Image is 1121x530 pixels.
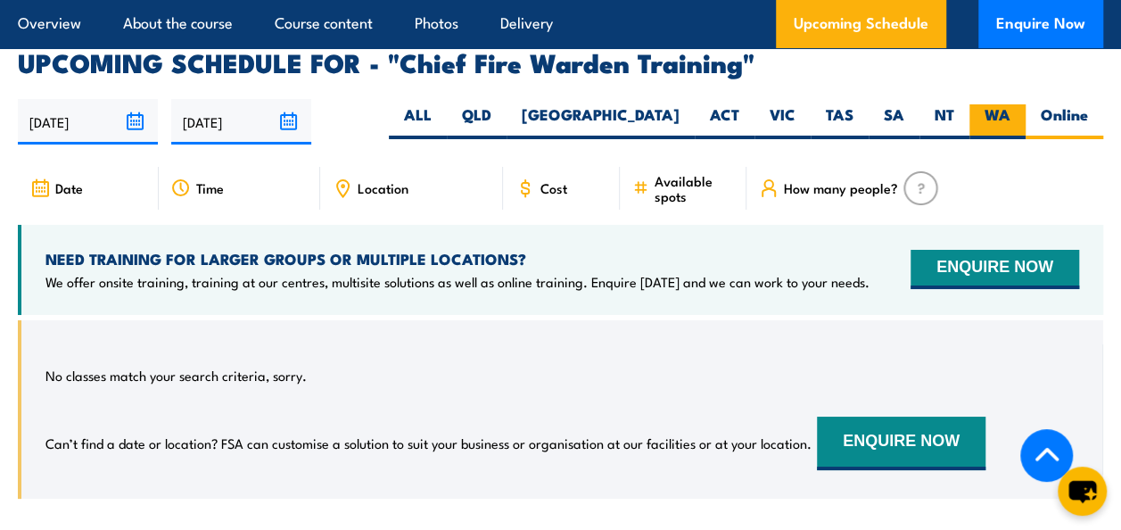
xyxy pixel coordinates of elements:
label: NT [919,104,969,139]
label: QLD [447,104,507,139]
input: From date [18,99,158,145]
span: Available spots [655,173,734,203]
p: We offer onsite training, training at our centres, multisite solutions as well as online training... [45,273,870,291]
span: Cost [540,180,567,195]
label: ACT [695,104,754,139]
span: Time [196,180,224,195]
label: TAS [811,104,869,139]
label: SA [869,104,919,139]
h4: NEED TRAINING FOR LARGER GROUPS OR MULTIPLE LOCATIONS? [45,249,870,269]
button: chat-button [1058,467,1107,516]
span: Date [55,180,83,195]
input: To date [171,99,311,145]
button: ENQUIRE NOW [817,417,985,470]
label: WA [969,104,1026,139]
button: ENQUIRE NOW [911,250,1079,289]
h2: UPCOMING SCHEDULE FOR - "Chief Fire Warden Training" [18,50,1103,73]
label: Online [1026,104,1103,139]
label: ALL [389,104,447,139]
span: Location [358,180,408,195]
label: [GEOGRAPHIC_DATA] [507,104,695,139]
p: Can’t find a date or location? FSA can customise a solution to suit your business or organisation... [45,435,812,452]
label: VIC [754,104,811,139]
p: No classes match your search criteria, sorry. [45,367,307,385]
span: How many people? [784,180,898,195]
